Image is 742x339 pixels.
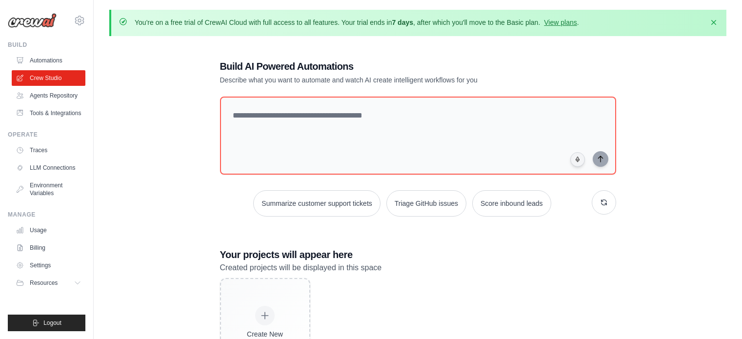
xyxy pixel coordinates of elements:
div: Create New [242,329,288,339]
a: View plans [544,19,577,26]
a: Billing [12,240,85,256]
p: You're on a free trial of CrewAI Cloud with full access to all features. Your trial ends in , aft... [135,18,579,27]
a: Traces [12,142,85,158]
a: LLM Connections [12,160,85,176]
div: Build [8,41,85,49]
h3: Your projects will appear here [220,248,616,261]
button: Triage GitHub issues [386,190,466,217]
a: Settings [12,258,85,273]
div: Manage [8,211,85,219]
a: Agents Repository [12,88,85,103]
button: Logout [8,315,85,331]
div: Operate [8,131,85,139]
a: Tools & Integrations [12,105,85,121]
button: Get new suggestions [592,190,616,215]
a: Automations [12,53,85,68]
a: Usage [12,222,85,238]
p: Created projects will be displayed in this space [220,261,616,274]
span: Resources [30,279,58,287]
img: Logo [8,13,57,28]
button: Score inbound leads [472,190,551,217]
p: Describe what you want to automate and watch AI create intelligent workflows for you [220,75,548,85]
h1: Build AI Powered Automations [220,60,548,73]
a: Crew Studio [12,70,85,86]
button: Click to speak your automation idea [570,152,585,167]
span: Logout [43,319,61,327]
button: Resources [12,275,85,291]
strong: 7 days [392,19,413,26]
a: Environment Variables [12,178,85,201]
button: Summarize customer support tickets [253,190,380,217]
